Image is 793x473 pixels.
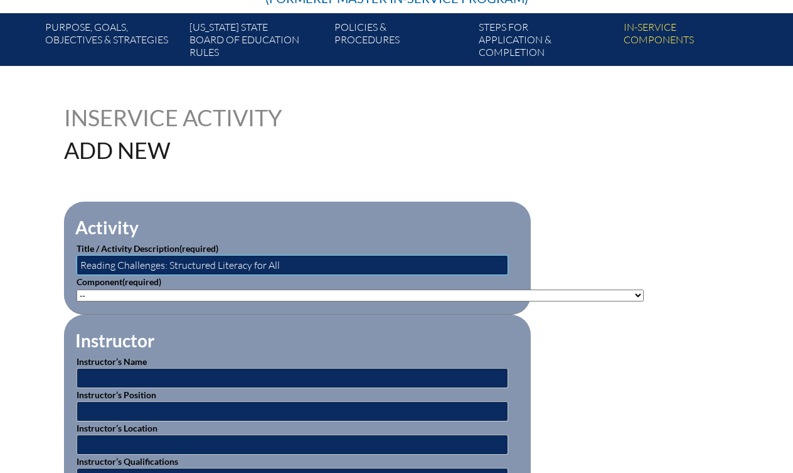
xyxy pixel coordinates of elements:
[329,18,474,66] a: Policies &Procedures
[184,18,329,66] a: [US_STATE] StateBoard of Education rules
[77,276,161,287] label: Component
[77,356,147,367] label: Instructor’s Name
[77,243,218,254] label: Title / Activity Description
[77,456,178,467] label: Instructor’s Qualifications
[619,18,763,66] a: In-servicecomponents
[122,276,161,287] span: (required)
[179,243,218,254] span: (required)
[77,290,644,302] select: activity_component[data][]
[77,389,156,400] label: Instructor’s Position
[40,18,184,66] a: Purpose, goals,objectives & strategies
[77,423,157,433] label: Instructor’s Location
[74,217,140,238] legend: Activity
[474,18,618,66] a: Steps forapplication & completion
[74,330,156,351] legend: Instructor
[64,139,476,161] h1: Add New
[64,106,317,129] h1: Inservice Activity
